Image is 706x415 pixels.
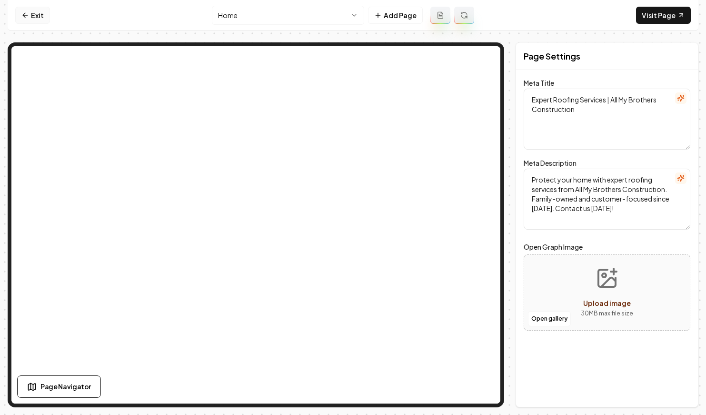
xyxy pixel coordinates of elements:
[524,50,580,63] h2: Page Settings
[15,7,50,24] a: Exit
[573,259,641,326] button: Upload image
[17,375,101,398] button: Page Navigator
[583,299,631,307] span: Upload image
[581,309,633,318] p: 30 MB max file size
[40,382,91,392] span: Page Navigator
[528,311,571,326] button: Open gallery
[636,7,691,24] a: Visit Page
[430,7,450,24] button: Add admin page prompt
[368,7,423,24] button: Add Page
[454,7,474,24] button: Regenerate page
[524,79,554,87] label: Meta Title
[524,159,577,167] label: Meta Description
[524,241,690,253] label: Open Graph Image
